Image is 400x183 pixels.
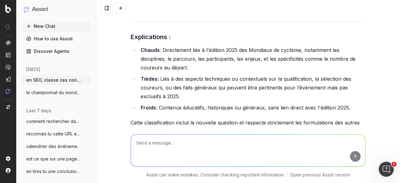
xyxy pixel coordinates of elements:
[21,21,91,31] button: New Chat
[26,118,81,125] span: comment rechercher dans botify des donné
[26,89,81,96] span: le championnat du monde masculin de vole
[5,5,11,13] img: Botify logo
[26,143,81,150] span: calendrier des événements du mois d'octo
[21,75,91,85] button: en SEO, classe ces contenus en chaud fro
[21,46,91,56] a: Discover Agents
[6,77,11,82] img: Studio
[26,156,81,162] span: est ce que sur une page on peut ajouter
[26,131,81,137] span: reconnais tu cette URL et le contenu htt
[290,172,350,178] a: Open previous Assist version
[379,162,394,177] iframe: Intercom live chat
[131,118,366,136] p: Cette classification inclut la nouvelle question et respecte strictement les formulations des aut...
[6,105,10,109] img: Switch project
[26,77,81,83] span: en SEO, classe ces contenus en chaud fro
[139,74,366,101] li: : Liés à des aspects techniques ou contextuels sur la qualification, la sélection des coureurs, o...
[6,52,11,58] img: Intelligence
[146,172,285,178] p: Assist can make mistakes. Consider checking important information.
[24,6,29,12] img: Assist
[139,103,366,112] li: : Contenus éducatifs, historiques ou généraux, sans lien direct avec l'édition 2025.
[141,104,156,111] strong: Froids
[21,154,91,164] button: est ce que sur une page on peut ajouter
[21,129,91,139] button: reconnais tu cette URL et le contenu htt
[21,166,91,176] button: en tires tu une conclusion ? page ID cli
[141,47,160,53] strong: Chauds
[21,141,91,151] button: calendrier des événements du mois d'octo
[24,5,89,14] button: Assist
[26,168,81,175] span: en tires tu une conclusion ? page ID cli
[21,88,91,98] button: le championnat du monde masculin de vole
[131,32,366,42] h3: Explications :
[21,34,91,44] a: How to use Assist
[26,108,52,114] span: last 7 days
[6,156,11,161] img: Setting
[6,89,11,94] img: Assist
[26,66,40,73] span: [DATE]
[21,116,91,126] button: comment rechercher dans botify des donné
[6,40,11,45] img: Analytics
[139,46,366,72] li: : Directement liés à l'édition 2025 des Mondiaux de cyclisme, notamment les disciplines, le parco...
[32,5,48,14] h1: Assist
[6,168,11,173] img: My account
[141,76,157,82] strong: Tièdes
[392,162,397,167] span: 1
[6,64,11,70] img: Activation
